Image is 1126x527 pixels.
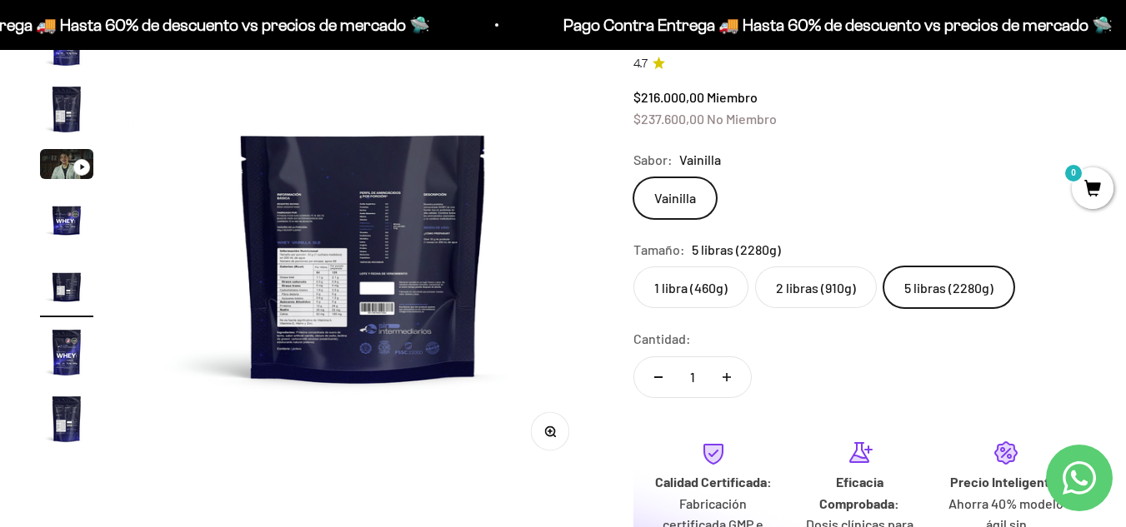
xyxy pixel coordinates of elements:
span: Vainilla [679,149,721,171]
img: Proteína Whey - Vainilla [40,192,93,246]
button: Reducir cantidad [634,357,683,397]
mark: 0 [1063,163,1083,183]
button: Ir al artículo 3 [40,149,93,184]
p: Pago Contra Entrega 🚚 Hasta 60% de descuento vs precios de mercado 🛸 [557,12,1106,38]
button: Ir al artículo 4 [40,192,93,251]
button: Ir al artículo 6 [40,326,93,384]
button: Aumentar cantidad [703,357,751,397]
span: 5 libras (2280g) [692,239,781,261]
label: Cantidad: [633,328,691,350]
strong: Eficacia Comprobada: [819,474,899,511]
span: 4.7 [633,55,648,73]
button: Ir al artículo 7 [40,392,93,450]
img: Proteína Whey - Vainilla [40,392,93,445]
span: Miembro [707,89,758,105]
button: Ir al artículo 2 [40,82,93,141]
a: 0 [1072,181,1113,199]
img: Proteína Whey - Vainilla [40,326,93,379]
span: No Miembro [707,111,777,127]
span: $237.600,00 [633,111,704,127]
span: $216.000,00 [633,89,704,105]
img: Proteína Whey - Vainilla [133,16,593,475]
legend: Sabor: [633,149,673,171]
a: 4.74.7 de 5.0 estrellas [633,55,1086,73]
strong: Precio Inteligente: [950,474,1062,490]
img: Proteína Whey - Vainilla [40,259,93,312]
legend: Tamaño: [633,239,685,261]
button: Ir al artículo 5 [40,259,93,317]
strong: Calidad Certificada: [655,474,772,490]
img: Proteína Whey - Vainilla [40,82,93,136]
